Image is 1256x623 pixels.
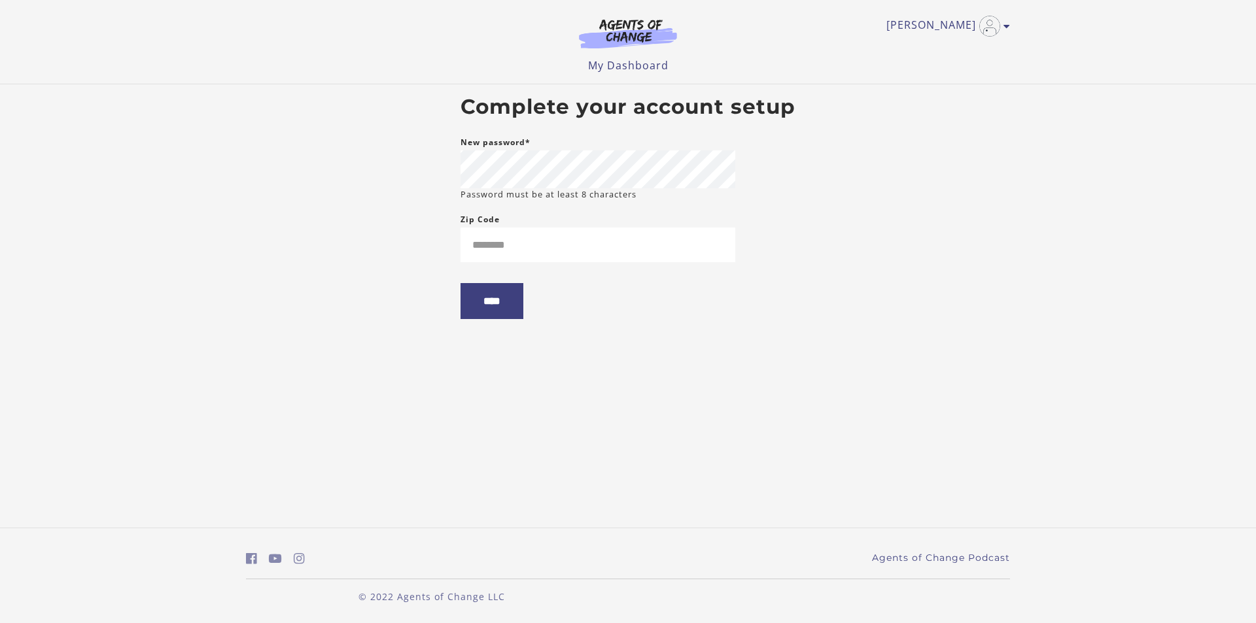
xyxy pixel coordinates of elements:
label: New password* [461,135,531,150]
a: https://www.instagram.com/agentsofchangeprep/ (Open in a new window) [294,549,305,568]
small: Password must be at least 8 characters [461,188,637,201]
h2: Complete your account setup [461,95,795,120]
label: Zip Code [461,212,500,227]
a: Toggle menu [886,16,1003,37]
i: https://www.facebook.com/groups/aswbtestprep (Open in a new window) [246,552,257,565]
i: https://www.instagram.com/agentsofchangeprep/ (Open in a new window) [294,552,305,565]
a: https://www.facebook.com/groups/aswbtestprep (Open in a new window) [246,549,257,568]
a: https://www.youtube.com/c/AgentsofChangeTestPrepbyMeaganMitchell (Open in a new window) [269,549,282,568]
a: Agents of Change Podcast [872,551,1010,565]
a: My Dashboard [588,58,669,73]
p: © 2022 Agents of Change LLC [246,590,618,603]
i: https://www.youtube.com/c/AgentsofChangeTestPrepbyMeaganMitchell (Open in a new window) [269,552,282,565]
img: Agents of Change Logo [565,18,691,48]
